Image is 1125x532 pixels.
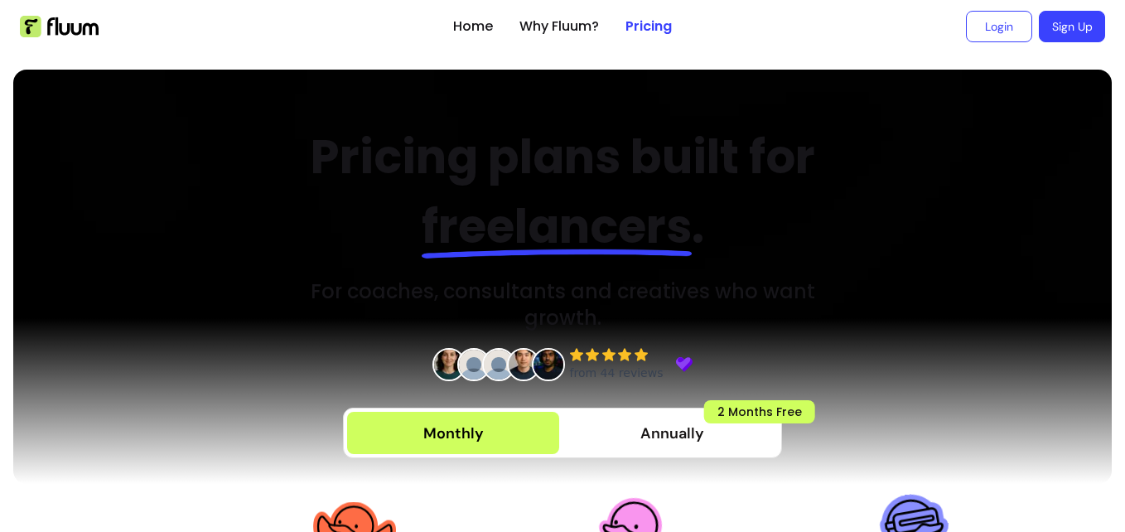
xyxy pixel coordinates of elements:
a: Why Fluum? [519,17,599,36]
h2: Pricing plans built for . [282,123,843,262]
h3: For coaches, consultants and creatives who want growth. [282,278,843,331]
a: Home [453,17,493,36]
div: Monthly [423,422,484,445]
span: 2 Months Free [704,400,815,423]
span: Annually [640,422,704,445]
a: Login [966,11,1032,42]
a: Sign Up [1039,11,1105,42]
img: Fluum Logo [20,16,99,37]
a: Pricing [625,17,672,36]
span: freelancers [422,194,692,259]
